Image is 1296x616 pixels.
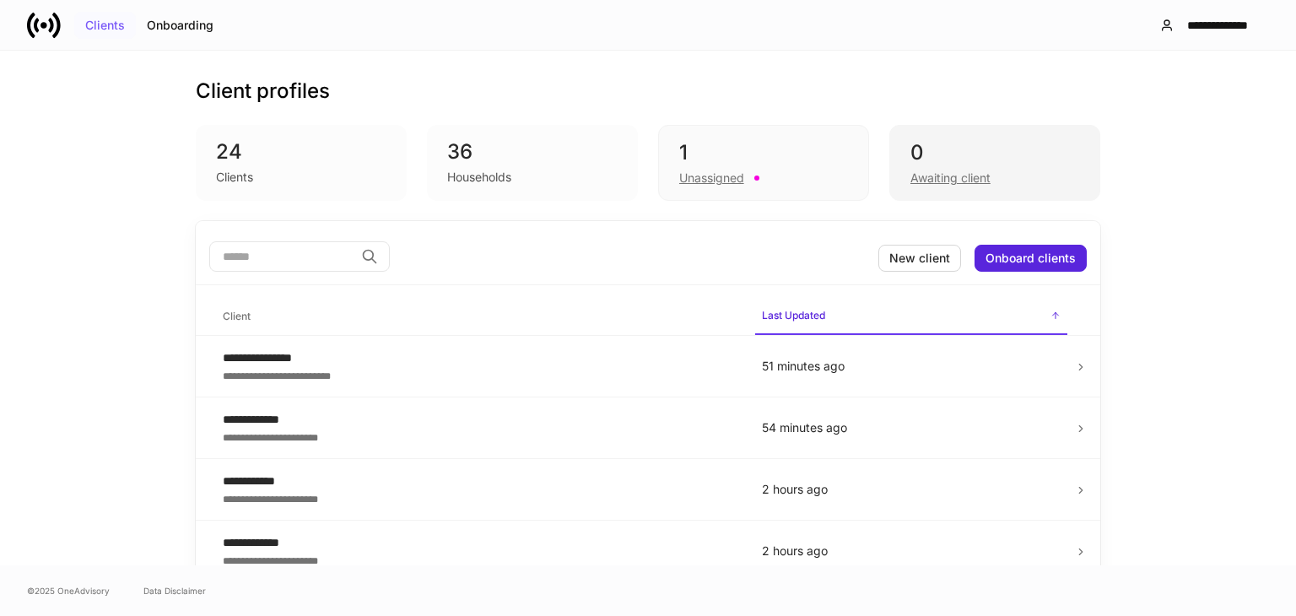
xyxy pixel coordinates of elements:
button: Onboarding [136,12,224,39]
span: Client [216,300,742,334]
div: 0Awaiting client [889,125,1100,201]
p: 2 hours ago [762,543,1061,559]
div: 24 [216,138,386,165]
div: Onboarding [147,19,213,31]
div: 36 [447,138,618,165]
div: Households [447,169,511,186]
button: Clients [74,12,136,39]
p: 54 minutes ago [762,419,1061,436]
div: New client [889,252,950,264]
p: 51 minutes ago [762,358,1061,375]
div: 1 [679,139,848,166]
div: 0 [910,139,1079,166]
span: © 2025 OneAdvisory [27,584,110,597]
div: Clients [85,19,125,31]
div: Onboard clients [985,252,1076,264]
button: New client [878,245,961,272]
button: Onboard clients [975,245,1087,272]
h6: Client [223,308,251,324]
div: Unassigned [679,170,744,186]
div: Awaiting client [910,170,991,186]
h3: Client profiles [196,78,330,105]
a: Data Disclaimer [143,584,206,597]
h6: Last Updated [762,307,825,323]
div: 1Unassigned [658,125,869,201]
span: Last Updated [755,299,1067,335]
p: 2 hours ago [762,481,1061,498]
div: Clients [216,169,253,186]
